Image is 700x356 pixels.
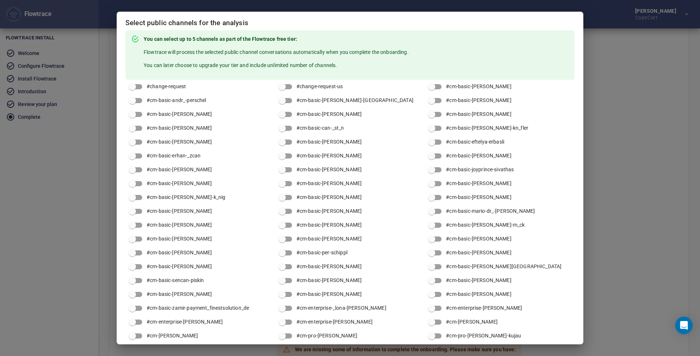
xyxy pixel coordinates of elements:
[144,48,409,56] p: Flowtrace will process the selected public channel conversations automatically when you complete ...
[275,329,425,343] div: #cm-pro-[PERSON_NAME]
[675,317,693,334] div: Open Intercom Messenger
[425,177,575,191] div: #cm-basic-[PERSON_NAME]
[275,107,425,121] div: #cm-basic-[PERSON_NAME]
[425,315,575,329] div: #cm-[PERSON_NAME]
[425,204,575,218] div: #cm-basic-mario-dr_-[PERSON_NAME]
[125,301,275,315] div: #cm-basic-zamir-payment_finestsolution_de
[125,135,275,149] div: #cm-basic-[PERSON_NAME]
[425,135,575,149] div: #cm-basic-eftelya-erbasli
[275,177,425,191] div: #cm-basic-[PERSON_NAME]
[275,287,425,301] div: #cm-basic-[PERSON_NAME]
[425,163,575,177] div: #cm-basic-joyprince-sivathas
[425,218,575,232] div: #cm-basic-[PERSON_NAME]-m_ck
[125,19,575,27] h5: Select public channels for the analysis
[425,329,575,343] div: #cm-pro-[PERSON_NAME]-kujau
[125,121,275,135] div: #cm-basic-[PERSON_NAME]
[125,191,275,204] div: #cm-basic-[PERSON_NAME]-k_nig
[275,204,425,218] div: #cm-basic-[PERSON_NAME]
[125,163,275,177] div: #cm-basic-[PERSON_NAME]
[425,246,575,260] div: #cm-basic-[PERSON_NAME]
[125,218,275,232] div: #cm-basic-[PERSON_NAME]
[125,107,275,121] div: #cm-basic-[PERSON_NAME]
[125,260,275,274] div: #cm-basic-[PERSON_NAME]
[275,260,425,274] div: #cm-basic-[PERSON_NAME]
[125,274,275,287] div: #cm-basic-sencan-piskin
[425,80,575,94] div: #cm-basic-[PERSON_NAME]
[425,121,575,135] div: #cm-basic-[PERSON_NAME]-kn_fler
[425,191,575,204] div: #cm-basic-[PERSON_NAME]
[425,232,575,246] div: #cm-basic-[PERSON_NAME]
[125,94,275,107] div: #cm-basic-andr_-perschel
[425,94,575,107] div: #cm-basic-[PERSON_NAME]
[125,246,275,260] div: #cm-basic-[PERSON_NAME]
[125,80,275,94] div: #change-request
[275,191,425,204] div: #cm-basic-[PERSON_NAME]
[144,35,409,43] strong: You can select up to 5 channels as part of the Flowtrace free tier:
[125,329,275,343] div: #cm-[PERSON_NAME]
[425,149,575,163] div: #cm-basic-[PERSON_NAME]
[275,246,425,260] div: #cm-basic-per-schippl
[125,177,275,191] div: #cm-basic-[PERSON_NAME]
[275,121,425,135] div: #cm-basic-can-_st_n
[125,204,275,218] div: #cm-basic-[PERSON_NAME]
[125,232,275,246] div: #cm-basic-[PERSON_NAME]
[125,149,275,163] div: #cm-basic-erhan-_zcan
[275,80,425,94] div: #change-request-us
[275,149,425,163] div: #cm-basic-[PERSON_NAME]
[275,274,425,287] div: #cm-basic-[PERSON_NAME]
[275,232,425,246] div: #cm-basic-[PERSON_NAME]
[425,107,575,121] div: #cm-basic-[PERSON_NAME]
[275,94,425,107] div: #cm-basic-[PERSON_NAME]-[GEOGRAPHIC_DATA]
[144,62,409,69] p: You can later choose to upgrade your tier and include unlimited number of channels.
[425,301,575,315] div: #cm-enterprise-[PERSON_NAME]
[425,260,575,274] div: #cm-basic-[PERSON_NAME][GEOGRAPHIC_DATA]
[125,315,275,329] div: #cm-enterprise-[PERSON_NAME]
[275,135,425,149] div: #cm-basic-[PERSON_NAME]
[425,274,575,287] div: #cm-basic-[PERSON_NAME]
[125,287,275,301] div: #cm-basic-[PERSON_NAME]
[425,287,575,301] div: #cm-basic-[PERSON_NAME]
[275,301,425,315] div: #cm-enterprise-_lona-[PERSON_NAME]
[275,315,425,329] div: #cm-enterprise-[PERSON_NAME]
[275,218,425,232] div: #cm-basic-[PERSON_NAME]
[275,163,425,177] div: #cm-basic-[PERSON_NAME]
